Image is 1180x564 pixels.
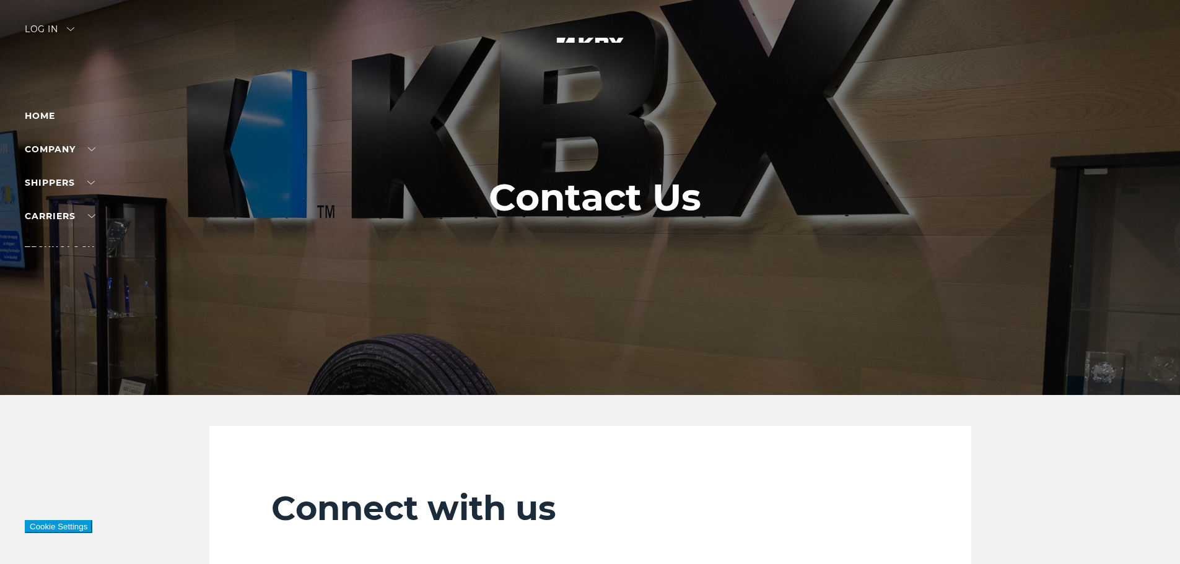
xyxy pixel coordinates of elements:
[489,176,701,219] h1: Contact Us
[25,25,74,43] div: Log in
[544,25,637,79] img: kbx logo
[25,144,95,155] a: Company
[25,177,95,188] a: SHIPPERS
[271,488,909,529] h2: Connect with us
[25,110,55,121] a: Home
[25,520,92,533] button: Cookie Settings
[67,27,74,31] img: arrow
[25,244,94,255] a: Technology
[25,210,95,222] a: Carriers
